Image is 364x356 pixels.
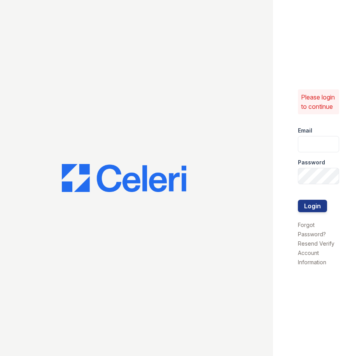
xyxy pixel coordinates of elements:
[298,222,326,237] a: Forgot Password?
[62,164,186,192] img: CE_Logo_Blue-a8612792a0a2168367f1c8372b55b34899dd931a85d93a1a3d3e32e68fde9ad4.png
[298,159,325,166] label: Password
[298,200,327,212] button: Login
[298,240,334,265] a: Resend Verify Account Information
[301,92,336,111] p: Please login to continue
[298,127,312,134] label: Email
